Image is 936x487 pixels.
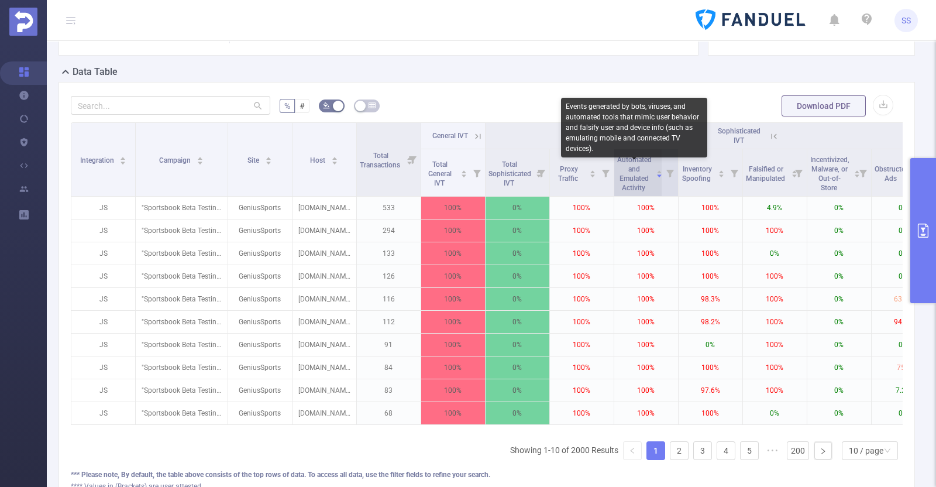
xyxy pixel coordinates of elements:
p: GeniusSports [228,242,292,265]
p: "Sportsbook Beta Testing" [280108] [136,265,228,287]
p: 100% [550,288,614,310]
p: [DOMAIN_NAME] ([DOMAIN_NAME]) [292,311,356,333]
li: 1 [646,441,665,460]
span: Falsified or Manipulated [746,165,787,183]
p: JS [71,334,135,356]
span: Integration [80,156,116,164]
i: icon: caret-down [332,160,338,163]
p: "Sportsbook Beta Testing" [280108] [136,402,228,424]
span: SS [901,9,911,32]
p: 100% [743,265,807,287]
p: "Sportsbook Beta Testing" [280108] [136,356,228,379]
p: 83 [357,379,421,402]
span: Proxy Traffic [558,165,580,183]
p: [DOMAIN_NAME] ([DOMAIN_NAME]) [292,356,356,379]
p: 100% [614,402,678,424]
p: 100% [679,356,742,379]
i: icon: down [884,447,891,455]
p: "Sportsbook Beta Testing" [280108] [136,311,228,333]
p: 100% [743,356,807,379]
div: Sort [460,169,467,176]
p: GeniusSports [228,402,292,424]
i: icon: caret-up [589,169,596,172]
p: 0% [486,242,549,265]
p: GeniusSports [228,311,292,333]
i: Filter menu [404,123,421,196]
img: Protected Media [9,8,37,36]
p: 0% [807,356,871,379]
i: Filter menu [597,149,614,196]
p: 100% [550,311,614,333]
i: icon: bg-colors [323,102,330,109]
p: 100% [421,379,485,402]
i: icon: caret-up [266,155,272,159]
span: General IVT [432,132,468,140]
p: 100% [550,379,614,402]
li: Showing 1-10 of 2000 Results [510,441,618,460]
p: 100% [614,379,678,402]
p: 112 [357,311,421,333]
i: icon: caret-down [718,173,724,176]
p: 75% [872,356,935,379]
p: [DOMAIN_NAME] ([DOMAIN_NAME]) [292,334,356,356]
p: 100% [550,402,614,424]
p: 0% [807,311,871,333]
p: 100% [614,265,678,287]
p: 0% [872,265,935,287]
p: 84 [357,356,421,379]
p: 0% [486,402,549,424]
span: # [300,101,305,111]
i: icon: caret-up [854,169,860,172]
li: Previous Page [623,441,642,460]
p: 100% [614,220,678,242]
a: 200 [787,442,808,459]
p: 100% [421,242,485,265]
p: 0% [743,242,807,265]
div: Sort [718,169,725,176]
p: "Sportsbook Beta Testing" [280108] [136,379,228,402]
p: 100% [614,311,678,333]
p: 100% [614,242,678,265]
div: Sort [656,169,663,176]
p: 100% [614,288,678,310]
i: Filter menu [533,149,549,196]
p: 0% [486,311,549,333]
p: 97.6% [679,379,742,402]
p: 100% [679,242,742,265]
li: 3 [693,441,712,460]
p: JS [71,220,135,242]
i: Filter menu [469,149,485,196]
input: Search... [71,96,270,115]
p: GeniusSports [228,265,292,287]
p: "Sportsbook Beta Testing" [280108] [136,288,228,310]
p: 98.2% [679,311,742,333]
p: 0% [679,334,742,356]
p: 533 [357,197,421,219]
p: 0% [807,334,871,356]
p: 100% [614,197,678,219]
p: 100% [614,356,678,379]
p: 100% [421,356,485,379]
p: "Sportsbook Beta Testing" [280108] [136,220,228,242]
p: [DOMAIN_NAME] ([DOMAIN_NAME]) [292,402,356,424]
p: 294 [357,220,421,242]
p: 0% [872,220,935,242]
span: Total Transactions [360,152,402,169]
p: 0% [872,242,935,265]
span: Incentivized, Malware, or Out-of-Store [810,156,849,192]
p: 0% [486,265,549,287]
span: Total Sophisticated IVT [488,160,531,187]
i: icon: caret-down [656,173,662,176]
p: 63.8% [872,288,935,310]
p: 100% [421,197,485,219]
i: icon: caret-down [854,173,860,176]
p: 0% [807,379,871,402]
span: ••• [763,441,782,460]
p: GeniusSports [228,334,292,356]
p: 100% [743,288,807,310]
div: Sort [589,169,596,176]
p: 0% [807,220,871,242]
div: Sort [854,169,861,176]
p: [DOMAIN_NAME] [292,379,356,402]
span: Campaign [159,156,192,164]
